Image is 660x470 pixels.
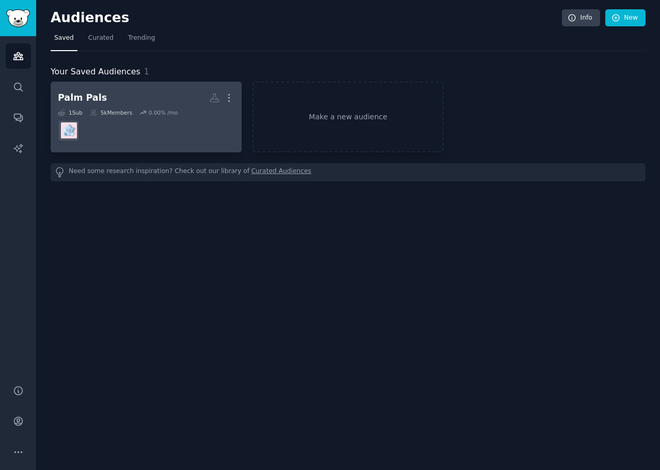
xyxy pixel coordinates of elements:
img: GummySearch logo [6,9,30,27]
div: 5k Members [90,109,132,116]
a: Make a new audience [253,82,444,152]
div: Need some research inspiration? Check out our library of [51,163,646,181]
a: Saved [51,30,77,51]
span: 1 [144,67,149,76]
img: palmpals [61,122,77,138]
span: Your Saved Audiences [51,66,140,79]
h2: Audiences [51,10,562,26]
a: Curated Audiences [252,167,311,178]
a: Info [562,9,600,27]
div: 0.00 % /mo [149,109,178,116]
a: Palm Pals1Sub5kMembers0.00% /mopalmpals [51,82,242,152]
div: 1 Sub [58,109,83,116]
a: Curated [85,30,117,51]
span: Trending [128,34,155,43]
a: New [605,9,646,27]
a: Trending [124,30,159,51]
span: Curated [88,34,114,43]
div: Palm Pals [58,91,107,104]
span: Saved [54,34,74,43]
